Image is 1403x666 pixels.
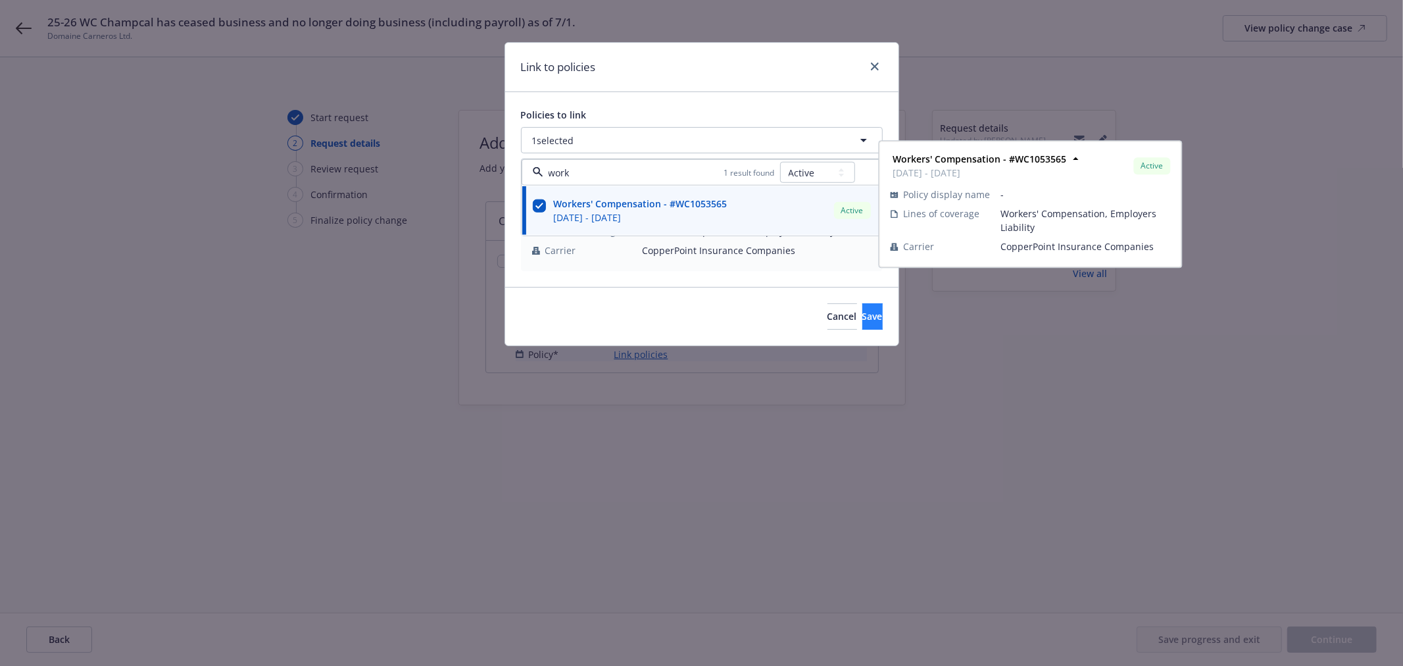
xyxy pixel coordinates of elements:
[904,207,980,220] span: Lines of coverage
[904,188,991,201] span: Policy display name
[521,127,883,153] button: 1selected
[839,205,866,217] span: Active
[554,197,727,210] strong: Workers' Compensation - #WC1053565
[521,109,587,121] span: Policies to link
[827,310,857,322] span: Cancel
[862,303,883,330] button: Save
[867,59,883,74] a: close
[862,310,883,322] span: Save
[545,243,576,257] span: Carrier
[724,167,775,178] span: 1 result found
[643,243,872,257] span: CopperPoint Insurance Companies
[1001,207,1171,234] span: Workers' Compensation, Employers Liability
[904,240,935,253] span: Carrier
[893,166,1067,180] span: [DATE] - [DATE]
[532,134,574,147] span: 1 selected
[554,211,727,224] span: [DATE] - [DATE]
[1139,160,1166,172] span: Active
[521,59,596,76] h1: Link to policies
[1001,240,1171,253] span: CopperPoint Insurance Companies
[543,166,724,180] input: Filter by keyword
[827,303,857,330] button: Cancel
[893,153,1067,165] strong: Workers' Compensation - #WC1053565
[1001,188,1171,201] span: -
